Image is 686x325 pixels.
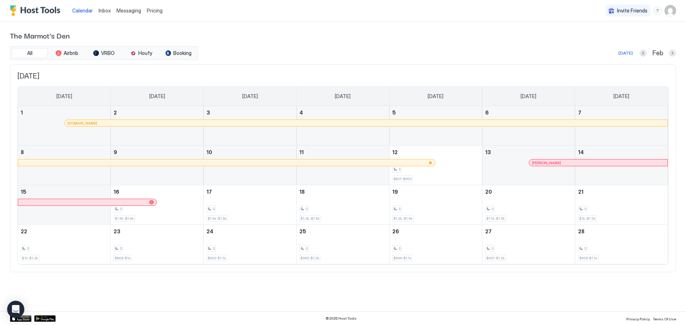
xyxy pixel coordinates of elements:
[300,256,319,260] span: $982-$1.2k
[669,50,676,57] button: Next month
[482,106,575,146] td: February 6, 2026
[393,177,412,181] span: $807-$953
[575,146,668,159] a: February 14, 2026
[56,93,72,100] span: [DATE]
[578,228,585,234] span: 28
[618,50,633,56] div: [DATE]
[120,246,122,251] span: 3
[10,315,31,322] div: App Store
[27,50,33,56] span: All
[204,185,296,198] a: February 17, 2026
[297,225,389,264] td: February 25, 2026
[482,185,575,225] td: February 20, 2026
[111,106,203,119] a: February 2, 2026
[204,185,297,225] td: February 17, 2026
[392,149,398,155] span: 12
[389,225,482,238] a: February 26, 2026
[86,48,122,58] button: VRBO
[398,207,401,211] span: 3
[7,301,24,318] div: Open Intercom Messenger
[18,185,111,225] td: February 15, 2026
[111,106,204,146] td: February 2, 2026
[21,189,26,195] span: 15
[613,93,629,100] span: [DATE]
[389,185,482,198] a: February 19, 2026
[485,228,492,234] span: 27
[485,110,489,116] span: 6
[207,149,212,155] span: 10
[575,225,668,238] a: February 28, 2026
[389,146,482,185] td: February 12, 2026
[575,185,668,225] td: February 21, 2026
[297,106,389,146] td: February 4, 2026
[328,87,358,106] a: Wednesday
[147,7,163,14] span: Pricing
[115,216,134,221] span: $1.4k-$1.6k
[68,121,97,126] span: [DOMAIN_NAME]
[49,48,85,58] button: Airbnb
[72,7,93,14] span: Calendar
[653,315,676,322] a: Terms Of Use
[18,225,110,238] a: February 22, 2026
[114,189,119,195] span: 16
[18,146,111,185] td: February 8, 2026
[578,149,584,155] span: 14
[114,228,120,234] span: 23
[99,7,111,14] span: Inbox
[398,246,401,251] span: 3
[173,50,192,56] span: Booking
[18,146,110,159] a: February 8, 2026
[18,106,111,146] td: February 1, 2026
[575,225,668,264] td: February 28, 2026
[21,149,24,155] span: 8
[101,50,115,56] span: VRBO
[208,256,226,260] span: $892-$1.1k
[297,225,389,238] a: February 25, 2026
[204,106,296,119] a: February 3, 2026
[482,146,575,185] td: February 13, 2026
[579,216,596,221] span: $1k-$1.2k
[204,106,297,146] td: February 3, 2026
[297,146,389,159] a: February 11, 2026
[297,185,389,198] a: February 18, 2026
[626,315,650,322] a: Privacy Policy
[491,207,493,211] span: 3
[300,216,320,221] span: $1.3k-$1.5k
[204,146,297,185] td: February 10, 2026
[297,185,389,225] td: February 18, 2026
[114,149,117,155] span: 9
[521,93,536,100] span: [DATE]
[575,106,668,119] a: February 7, 2026
[626,317,650,321] span: Privacy Policy
[575,106,668,146] td: February 7, 2026
[584,207,586,211] span: 3
[111,146,204,185] td: February 9, 2026
[21,228,27,234] span: 22
[138,50,152,56] span: Houfy
[584,246,586,251] span: 3
[10,46,198,60] div: tab-group
[204,146,296,159] a: February 10, 2026
[392,189,398,195] span: 19
[22,256,38,260] span: $1k-$1.2k
[213,207,215,211] span: 3
[299,189,305,195] span: 18
[204,225,297,264] td: February 24, 2026
[305,207,308,211] span: 3
[532,161,665,165] div: [PERSON_NAME]
[18,106,110,119] a: February 1, 2026
[10,5,64,16] a: Host Tools Logo
[482,225,575,264] td: February 27, 2026
[10,30,676,41] span: The Marmot's Den
[213,246,215,251] span: 3
[27,246,29,251] span: 3
[652,49,663,57] span: Feb
[207,228,213,234] span: 24
[160,48,196,58] button: Booking
[617,7,647,14] span: Invite Friends
[299,149,304,155] span: 11
[389,146,482,159] a: February 12, 2026
[111,185,203,198] a: February 16, 2026
[18,225,111,264] td: February 22, 2026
